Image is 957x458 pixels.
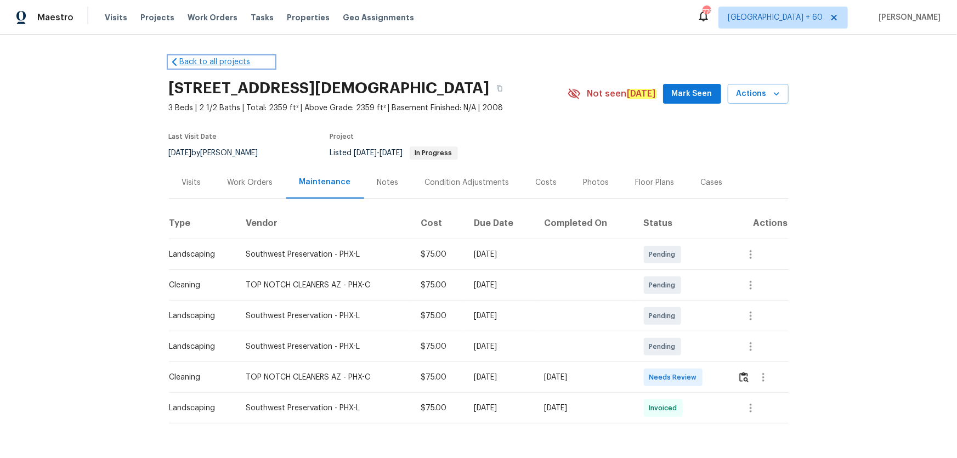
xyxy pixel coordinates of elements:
span: Work Orders [188,12,237,23]
div: Maintenance [299,177,351,188]
div: Cleaning [169,280,228,291]
span: Pending [649,341,680,352]
span: 3 Beds | 2 1/2 Baths | Total: 2359 ft² | Above Grade: 2359 ft² | Basement Finished: N/A | 2008 [169,103,568,114]
div: Visits [182,177,201,188]
span: Actions [737,87,780,101]
span: Pending [649,249,680,260]
button: Actions [728,84,789,104]
button: Review Icon [738,364,750,391]
div: $75.00 [421,249,456,260]
div: [DATE] [474,310,526,321]
em: [DATE] [627,89,656,99]
span: Project [330,133,354,140]
span: Not seen [587,88,656,99]
div: Southwest Preservation - PHX-L [246,310,403,321]
div: [DATE] [474,372,526,383]
div: Landscaping [169,341,228,352]
div: 775 [703,7,710,18]
span: Listed [330,149,458,157]
div: $75.00 [421,310,456,321]
th: Status [635,208,729,239]
div: Condition Adjustments [425,177,509,188]
span: Last Visit Date [169,133,217,140]
div: Cleaning [169,372,228,383]
span: Geo Assignments [343,12,414,23]
div: [DATE] [474,249,526,260]
h2: [STREET_ADDRESS][DEMOGRAPHIC_DATA] [169,83,490,94]
div: Southwest Preservation - PHX-L [246,341,403,352]
div: $75.00 [421,280,456,291]
div: Photos [584,177,609,188]
button: Copy Address [490,78,509,98]
th: Vendor [237,208,412,239]
div: $75.00 [421,372,456,383]
span: - [354,149,403,157]
div: Work Orders [228,177,273,188]
div: Landscaping [169,249,228,260]
span: Projects [140,12,174,23]
th: Actions [729,208,788,239]
span: [GEOGRAPHIC_DATA] + 60 [728,12,823,23]
th: Due Date [465,208,535,239]
span: Invoiced [649,403,682,414]
div: TOP NOTCH CLEANERS AZ - PHX-C [246,280,403,291]
div: [DATE] [474,280,526,291]
span: [DATE] [354,149,377,157]
span: Pending [649,310,680,321]
button: Mark Seen [663,84,721,104]
div: [DATE] [545,403,626,414]
div: [DATE] [474,341,526,352]
span: [DATE] [169,149,192,157]
th: Type [169,208,237,239]
div: Floor Plans [636,177,675,188]
img: Review Icon [739,372,749,382]
th: Completed On [536,208,635,239]
a: Back to all projects [169,56,274,67]
div: Southwest Preservation - PHX-L [246,403,403,414]
span: Mark Seen [672,87,712,101]
div: Costs [536,177,557,188]
div: TOP NOTCH CLEANERS AZ - PHX-C [246,372,403,383]
div: [DATE] [545,372,626,383]
div: $75.00 [421,341,456,352]
div: Landscaping [169,403,228,414]
span: Properties [287,12,330,23]
div: by [PERSON_NAME] [169,146,271,160]
span: Visits [105,12,127,23]
div: Notes [377,177,399,188]
div: [DATE] [474,403,526,414]
div: Landscaping [169,310,228,321]
span: In Progress [411,150,457,156]
span: [DATE] [380,149,403,157]
span: Tasks [251,14,274,21]
div: Southwest Preservation - PHX-L [246,249,403,260]
th: Cost [412,208,465,239]
span: [PERSON_NAME] [874,12,941,23]
span: Pending [649,280,680,291]
span: Needs Review [649,372,701,383]
span: Maestro [37,12,73,23]
div: $75.00 [421,403,456,414]
div: Cases [701,177,723,188]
